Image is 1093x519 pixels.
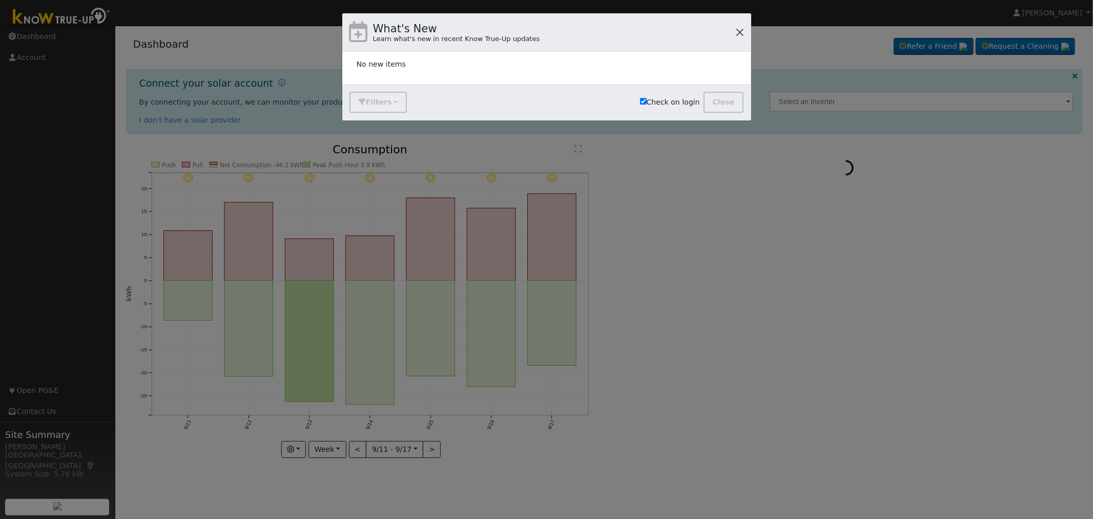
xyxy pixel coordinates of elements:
div: Learn what's new in recent Know True-Up updates [373,34,540,44]
h4: What's New [373,21,540,37]
button: Close [704,92,744,113]
button: Filters [349,92,407,113]
span: No new items [357,60,406,68]
label: Check on login [640,97,700,108]
input: Check on login [640,98,647,105]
